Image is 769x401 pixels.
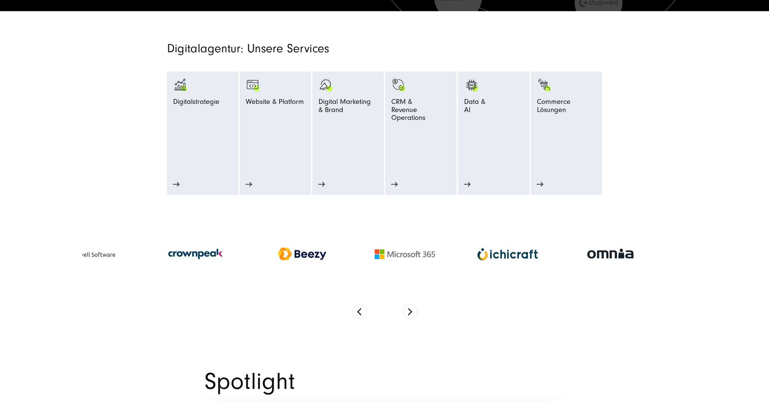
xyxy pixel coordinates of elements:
[272,243,332,265] img: Beezy Partner Agentur - Digitalagentur für den digitalen Arbeitsplatz SUNZINET
[318,78,378,154] a: advertising-megaphone-business-products_black advertising-megaphone-business-products_white Digit...
[537,98,596,117] span: Commerce Lösungen
[59,243,119,265] img: Powell Partneragentur - Digitalagentur für den Digital Workplace
[375,249,435,259] img: Microsoft 365 Agnetur - Digitalagentur für Microsoft Dynamics SUNZINET
[173,78,232,166] a: analytics-graph-bar-business analytics-graph-bar-business_white Digitalstrategie
[162,220,230,288] img: Crownpeak Partneragentur - Digitalagentur für digitale Erlebnisplattform & Enterprise CMS SUNZINET
[477,248,538,260] img: Ichicraft Partner Agentur - Digitalagentur für den digitalen Arbeitsplatz SUNZINET
[173,98,219,108] span: Digitalstrategie
[205,370,565,393] h2: Spotlight
[246,98,304,108] span: Website & Platform
[352,304,367,319] button: Previous
[683,243,743,265] img: Akeneo Partner Agentur - Digitalagentur für Pim-Implementierung SUNZINET
[391,98,451,124] span: CRM & Revenue Operations
[318,98,371,117] span: Digital Marketing & Brand
[580,243,641,265] img: Omnia Partner Agentur - Digitalagentur für den digitalen Arbeitsplatz SUNZINET
[391,78,451,166] a: Symbol mit einem Haken und einem Dollarzeichen. monetization-approve-business-products_white CRM ...
[167,41,454,56] h2: Digitalagentur: Unsere Services
[537,78,596,166] a: Bild eines Fingers, der auf einen schwarzen Einkaufswagen mit grünen Akzenten klickt: Digitalagen...
[403,304,417,319] button: Next
[464,78,523,154] a: KI KI Data &AI
[464,98,485,117] span: Data & AI
[246,78,305,166] a: Browser Symbol als Zeichen für Web Development - Digitalagentur SUNZINET programming-browser-prog...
